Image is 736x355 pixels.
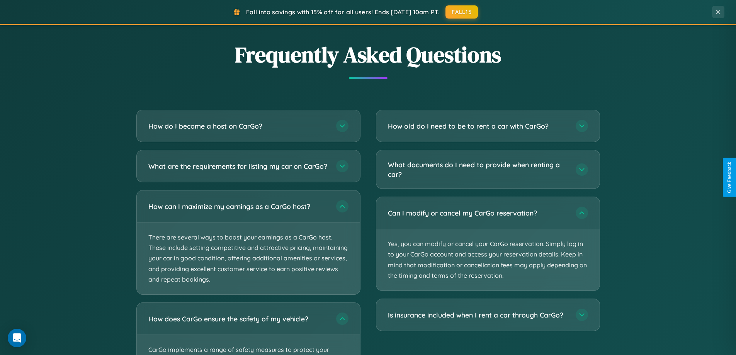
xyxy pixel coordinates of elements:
[727,162,732,193] div: Give Feedback
[137,223,360,294] p: There are several ways to boost your earnings as a CarGo host. These include setting competitive ...
[388,310,568,320] h3: Is insurance included when I rent a car through CarGo?
[376,229,600,290] p: Yes, you can modify or cancel your CarGo reservation. Simply log in to your CarGo account and acc...
[388,121,568,131] h3: How old do I need to be to rent a car with CarGo?
[148,121,328,131] h3: How do I become a host on CarGo?
[148,161,328,171] h3: What are the requirements for listing my car on CarGo?
[148,314,328,324] h3: How does CarGo ensure the safety of my vehicle?
[8,329,26,347] div: Open Intercom Messenger
[445,5,478,19] button: FALL15
[388,160,568,179] h3: What documents do I need to provide when renting a car?
[246,8,440,16] span: Fall into savings with 15% off for all users! Ends [DATE] 10am PT.
[388,208,568,218] h3: Can I modify or cancel my CarGo reservation?
[136,40,600,70] h2: Frequently Asked Questions
[148,202,328,211] h3: How can I maximize my earnings as a CarGo host?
